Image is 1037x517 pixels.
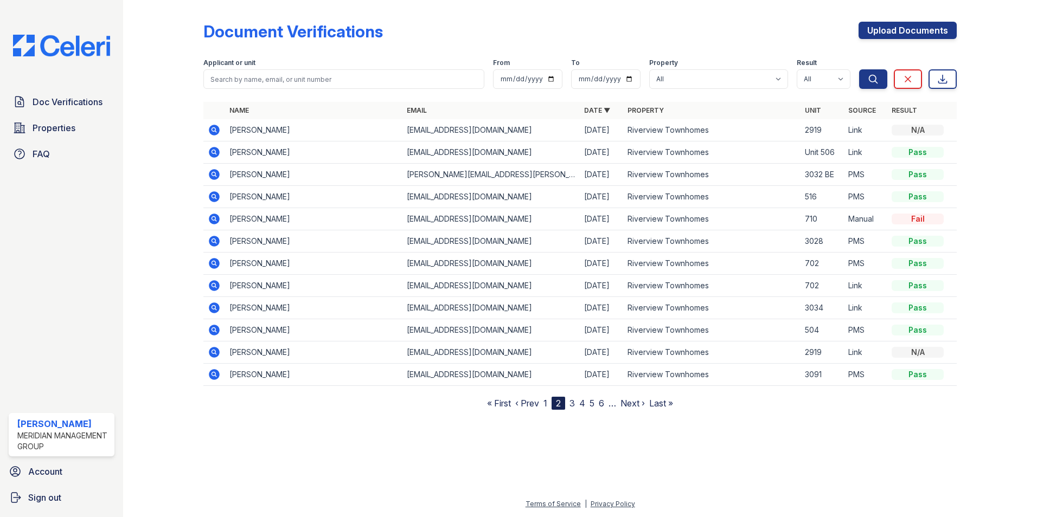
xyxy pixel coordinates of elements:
[848,106,876,114] a: Source
[801,364,844,386] td: 3091
[225,297,402,319] td: [PERSON_NAME]
[844,364,887,386] td: PMS
[569,398,575,409] a: 3
[844,275,887,297] td: Link
[844,253,887,275] td: PMS
[580,275,623,297] td: [DATE]
[844,230,887,253] td: PMS
[33,95,103,108] span: Doc Verifications
[892,258,944,269] div: Pass
[515,398,539,409] a: ‹ Prev
[609,397,616,410] span: …
[402,164,580,186] td: [PERSON_NAME][EMAIL_ADDRESS][PERSON_NAME][DOMAIN_NAME]
[580,119,623,141] td: [DATE]
[4,35,119,56] img: CE_Logo_Blue-a8612792a0a2168367f1c8372b55b34899dd931a85d93a1a3d3e32e68fde9ad4.png
[552,397,565,410] div: 2
[225,186,402,208] td: [PERSON_NAME]
[801,208,844,230] td: 710
[402,186,580,208] td: [EMAIL_ADDRESS][DOMAIN_NAME]
[801,319,844,341] td: 504
[591,500,635,508] a: Privacy Policy
[623,164,801,186] td: Riverview Townhomes
[580,230,623,253] td: [DATE]
[580,164,623,186] td: [DATE]
[623,230,801,253] td: Riverview Townhomes
[859,22,957,39] a: Upload Documents
[28,491,61,504] span: Sign out
[649,59,678,67] label: Property
[801,341,844,364] td: 2919
[225,275,402,297] td: [PERSON_NAME]
[623,253,801,275] td: Riverview Townhomes
[402,364,580,386] td: [EMAIL_ADDRESS][DOMAIN_NAME]
[402,275,580,297] td: [EMAIL_ADDRESS][DOMAIN_NAME]
[805,106,821,114] a: Unit
[844,186,887,208] td: PMS
[844,341,887,364] td: Link
[17,430,110,452] div: Meridian Management Group
[623,319,801,341] td: Riverview Townhomes
[526,500,581,508] a: Terms of Service
[801,119,844,141] td: 2919
[892,147,944,158] div: Pass
[402,341,580,364] td: [EMAIL_ADDRESS][DOMAIN_NAME]
[844,208,887,230] td: Manual
[892,236,944,247] div: Pass
[4,461,119,482] a: Account
[402,230,580,253] td: [EMAIL_ADDRESS][DOMAIN_NAME]
[580,186,623,208] td: [DATE]
[585,500,587,508] div: |
[892,169,944,180] div: Pass
[580,208,623,230] td: [DATE]
[9,143,114,165] a: FAQ
[623,186,801,208] td: Riverview Townhomes
[892,369,944,380] div: Pass
[17,417,110,430] div: [PERSON_NAME]
[580,253,623,275] td: [DATE]
[579,398,585,409] a: 4
[649,398,673,409] a: Last »
[801,297,844,319] td: 3034
[9,91,114,113] a: Doc Verifications
[844,141,887,164] td: Link
[225,319,402,341] td: [PERSON_NAME]
[225,119,402,141] td: [PERSON_NAME]
[801,253,844,275] td: 702
[225,364,402,386] td: [PERSON_NAME]
[801,164,844,186] td: 3032 BE
[584,106,610,114] a: Date ▼
[844,297,887,319] td: Link
[225,230,402,253] td: [PERSON_NAME]
[844,164,887,186] td: PMS
[892,125,944,135] div: N/A
[203,69,484,89] input: Search by name, email, or unit number
[203,22,383,41] div: Document Verifications
[892,325,944,335] div: Pass
[623,208,801,230] td: Riverview Townhomes
[892,280,944,291] div: Pass
[543,398,547,409] a: 1
[402,297,580,319] td: [EMAIL_ADDRESS][DOMAIN_NAME]
[402,208,580,230] td: [EMAIL_ADDRESS][DOMAIN_NAME]
[590,398,594,409] a: 5
[623,364,801,386] td: Riverview Townhomes
[623,341,801,364] td: Riverview Townhomes
[801,186,844,208] td: 516
[225,253,402,275] td: [PERSON_NAME]
[801,230,844,253] td: 3028
[844,319,887,341] td: PMS
[580,141,623,164] td: [DATE]
[623,275,801,297] td: Riverview Townhomes
[892,191,944,202] div: Pass
[33,121,75,134] span: Properties
[203,59,255,67] label: Applicant or unit
[801,141,844,164] td: Unit 506
[4,487,119,508] a: Sign out
[892,214,944,224] div: Fail
[33,147,50,160] span: FAQ
[599,398,604,409] a: 6
[580,341,623,364] td: [DATE]
[628,106,664,114] a: Property
[801,275,844,297] td: 702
